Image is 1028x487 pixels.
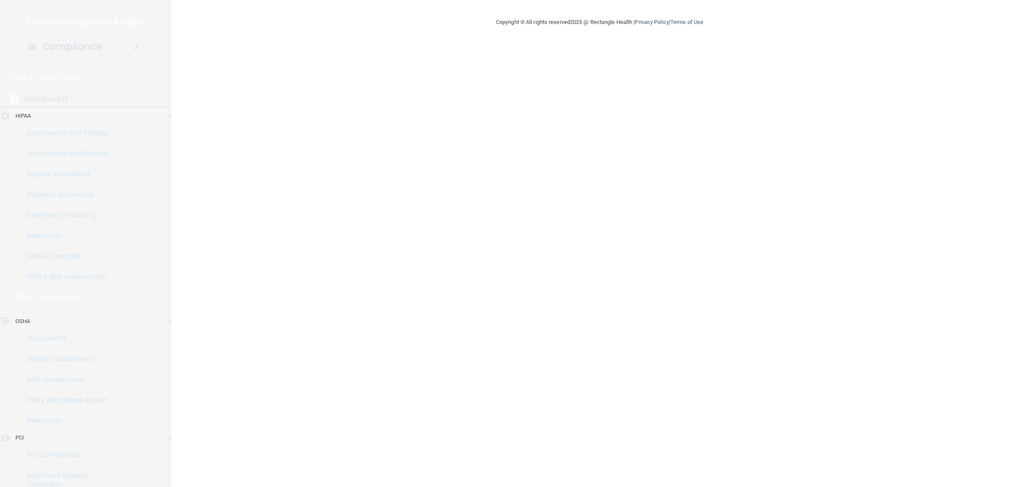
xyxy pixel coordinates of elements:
p: Resources [6,416,123,425]
p: HIPAA Checklist [6,252,123,261]
p: PCI [15,433,24,443]
p: Emergency Planning [6,211,123,220]
p: Documents [6,334,123,343]
p: Dashboard [24,94,67,104]
p: HIPAA [12,73,33,83]
h4: Compliance [42,41,102,53]
p: HIPAA [15,111,31,121]
p: OSHA [15,316,30,327]
div: Copyright © All rights reserved 2025 @ Rectangle Health | | [443,9,756,36]
p: PCI Compliance [6,451,123,459]
p: HIPAA Risk Assessment [6,273,123,281]
p: Learn More! [37,292,83,303]
p: Documents and Policies [6,129,123,137]
p: Business Associates [6,190,123,199]
p: Safety Data Sheets [6,355,123,363]
a: Privacy Policy [635,19,669,25]
p: Documents and Policies [6,149,123,158]
a: Terms of Use [670,19,703,25]
p: Self-Assessment [6,375,123,384]
p: Learn More! [38,73,83,83]
p: Resources [6,232,123,240]
img: PMB logo [27,13,144,30]
a: Dashboard [10,94,159,104]
p: Report an Incident [6,170,123,178]
p: OSHA [12,292,33,303]
img: dashboard.aa5b2476.svg [10,95,19,103]
p: Injury and Illness Report [6,396,123,404]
